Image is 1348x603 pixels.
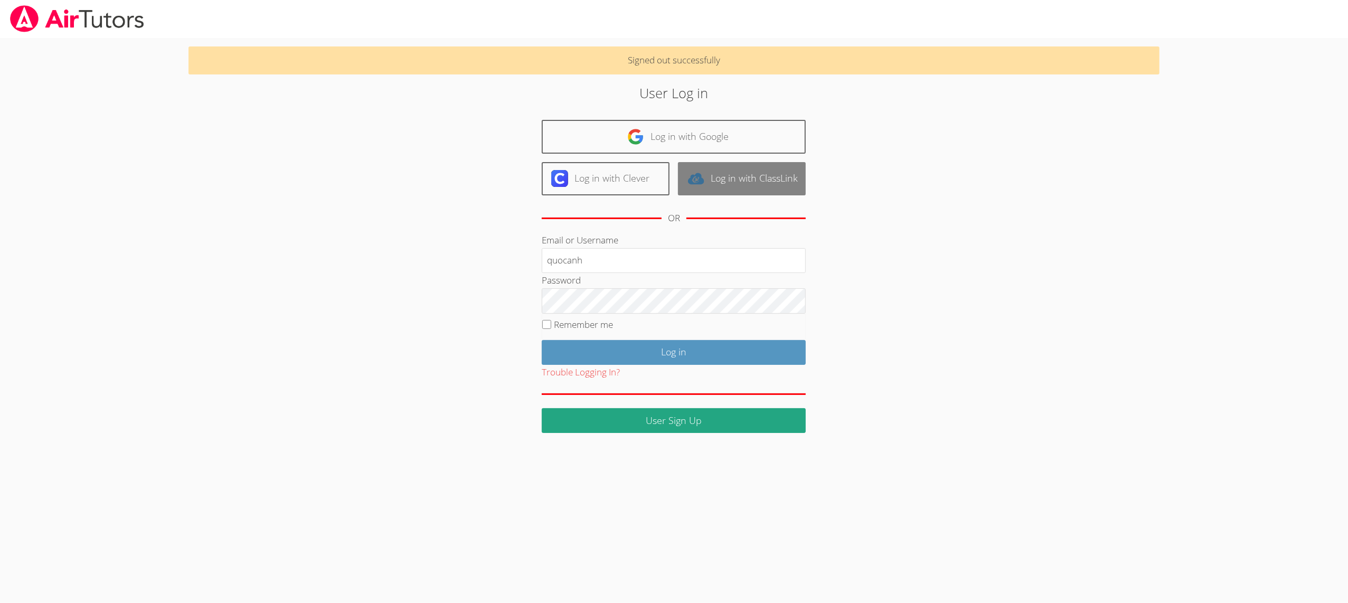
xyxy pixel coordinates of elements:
[551,170,568,187] img: clever-logo-6eab21bc6e7a338710f1a6ff85c0baf02591cd810cc4098c63d3a4b26e2feb20.svg
[542,408,806,433] a: User Sign Up
[9,5,145,32] img: airtutors_banner-c4298cdbf04f3fff15de1276eac7730deb9818008684d7c2e4769d2f7ddbe033.png
[310,83,1038,103] h2: User Log in
[542,274,581,286] label: Password
[554,318,614,331] label: Remember me
[678,162,806,195] a: Log in with ClassLink
[627,128,644,145] img: google-logo-50288ca7cdecda66e5e0955fdab243c47b7ad437acaf1139b6f446037453330a.svg
[542,365,620,380] button: Trouble Logging In?
[542,234,618,246] label: Email or Username
[542,162,670,195] a: Log in with Clever
[188,46,1159,74] p: Signed out successfully
[542,120,806,153] a: Log in with Google
[542,340,806,365] input: Log in
[687,170,704,187] img: classlink-logo-d6bb404cc1216ec64c9a2012d9dc4662098be43eaf13dc465df04b49fa7ab582.svg
[668,211,680,226] div: OR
